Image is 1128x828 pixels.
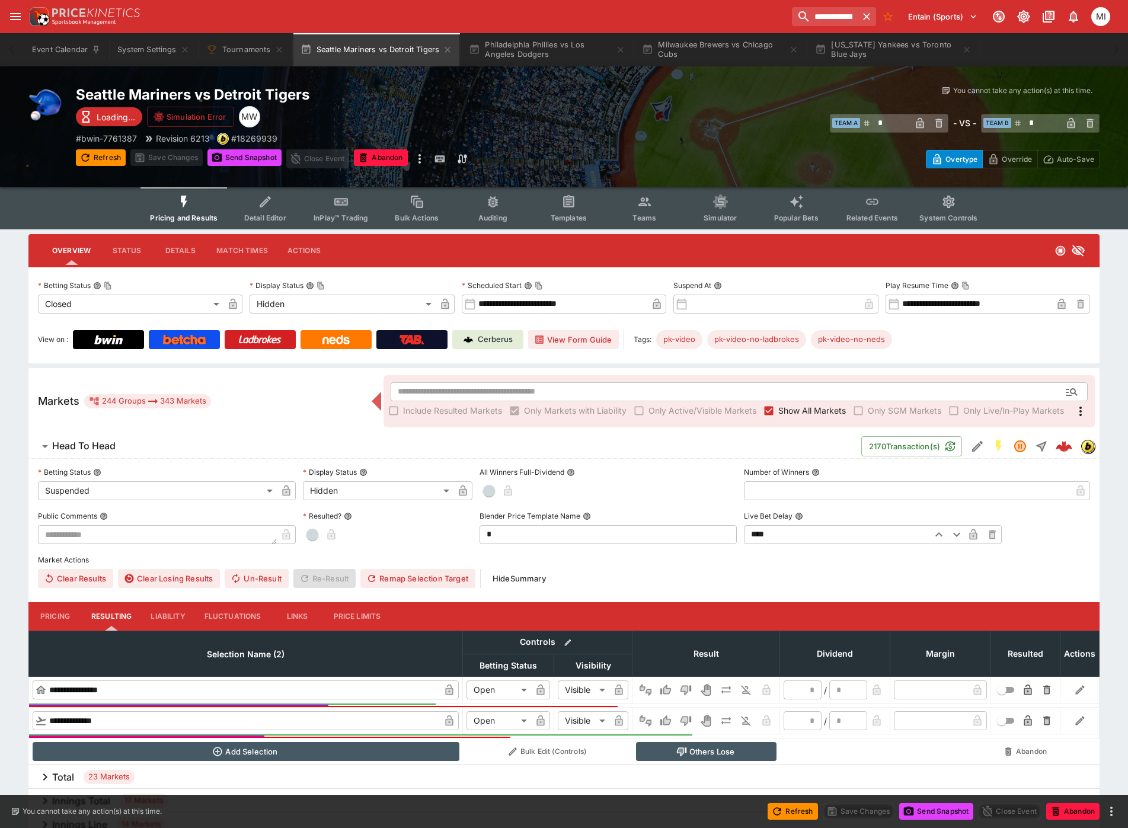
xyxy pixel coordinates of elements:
[218,133,228,144] img: bwin.png
[93,282,101,290] button: Betting StatusCopy To Clipboard
[1009,436,1031,457] button: Suspended
[774,213,819,222] span: Popular Bets
[524,404,627,417] span: Only Markets with Liability
[52,440,116,452] h6: Head To Head
[225,569,288,588] span: Un-Result
[84,771,135,783] span: 23 Markets
[28,434,861,458] button: Head To Head
[250,280,303,290] p: Display Status
[524,282,532,290] button: Scheduled StartCopy To Clipboard
[795,512,803,520] button: Live Bet Delay
[26,5,50,28] img: PriceKinetics Logo
[306,282,314,290] button: Display StatusCopy To Clipboard
[792,7,857,26] input: search
[478,334,513,346] p: Cerberus
[194,647,298,661] span: Selection Name (2)
[28,85,66,123] img: baseball.png
[141,602,194,631] button: Liability
[951,282,959,290] button: Play Resume TimeCopy To Clipboard
[634,330,651,349] label: Tags:
[824,684,827,696] div: /
[632,213,656,222] span: Teams
[983,118,1011,128] span: Team B
[38,295,223,314] div: Closed
[1046,804,1100,816] span: Mark an event as closed and abandoned.
[140,187,987,229] div: Event type filters
[452,330,523,349] a: Cerberus
[238,335,282,344] img: Ladbrokes
[395,213,439,222] span: Bulk Actions
[1056,438,1072,455] div: 47862a60-7fd1-4c36-bbe7-73b6f38ee581
[76,149,126,166] button: Refresh
[466,658,550,673] span: Betting Status
[38,569,113,588] button: Clear Results
[1091,7,1110,26] div: michael.wilczynski
[1052,434,1076,458] a: 47862a60-7fd1-4c36-bbe7-73b6f38ee581
[480,467,564,477] p: All Winners Full-Dividend
[463,631,632,654] th: Controls
[656,330,702,349] div: Betting Target: cerberus
[1002,153,1032,165] p: Override
[919,213,977,222] span: System Controls
[199,33,291,66] button: Tournaments
[988,436,1009,457] button: SGM Enabled
[704,213,737,222] span: Simulator
[466,742,629,761] button: Bulk Edit (Controls)
[93,468,101,477] button: Betting Status
[403,404,502,417] span: Include Resulted Markets
[696,680,715,699] button: Void
[558,711,609,730] div: Visible
[1054,245,1066,257] svg: Closed
[1056,438,1072,455] img: logo-cerberus--red.svg
[38,511,97,521] p: Public Comments
[824,715,827,727] div: /
[413,149,427,168] button: more
[76,85,588,104] h2: Copy To Clipboard
[926,150,1100,168] div: Start From
[953,117,976,129] h6: - VS -
[563,658,624,673] span: Visibility
[322,335,349,344] img: Neds
[154,236,207,265] button: Details
[163,335,206,344] img: Betcha
[707,330,806,349] div: Betting Target: cerberus
[147,107,234,127] button: Simulation Error
[231,132,277,145] p: Copy To Clipboard
[926,150,983,168] button: Overtype
[558,680,609,699] div: Visible
[811,334,892,346] span: pk-video-no-neds
[780,631,890,676] th: Dividend
[961,282,970,290] button: Copy To Clipboard
[714,282,722,290] button: Suspend At
[324,602,391,631] button: Price Limits
[480,511,580,521] p: Blender Price Template Name
[963,404,1064,417] span: Only Live/In-Play Markets
[832,118,860,128] span: Team A
[38,481,277,500] div: Suspended
[156,132,210,145] p: Revision 6213
[696,711,715,730] button: Void
[1060,631,1100,676] th: Actions
[635,33,806,66] button: Milwaukee Brewers vs Chicago Cubs
[811,330,892,349] div: Betting Target: cerberus
[868,404,941,417] span: Only SGM Markets
[354,151,407,163] span: Mark an event as closed and abandoned.
[551,213,587,222] span: Templates
[478,213,507,222] span: Auditing
[861,436,962,456] button: 2170Transaction(s)
[76,132,137,145] p: Copy To Clipboard
[303,511,341,521] p: Resulted?
[1081,439,1095,453] div: bwin
[104,282,112,290] button: Copy To Clipboard
[744,511,793,521] p: Live Bet Delay
[901,7,985,26] button: Select Tenant
[38,280,91,290] p: Betting Status
[33,742,459,761] button: Add Selection
[737,680,756,699] button: Eliminated In Play
[195,602,271,631] button: Fluctuations
[1013,6,1034,27] button: Toggle light/dark mode
[100,236,154,265] button: Status
[38,330,68,349] label: View on :
[567,468,575,477] button: All Winners Full-Dividend
[150,213,218,222] span: Pricing and Results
